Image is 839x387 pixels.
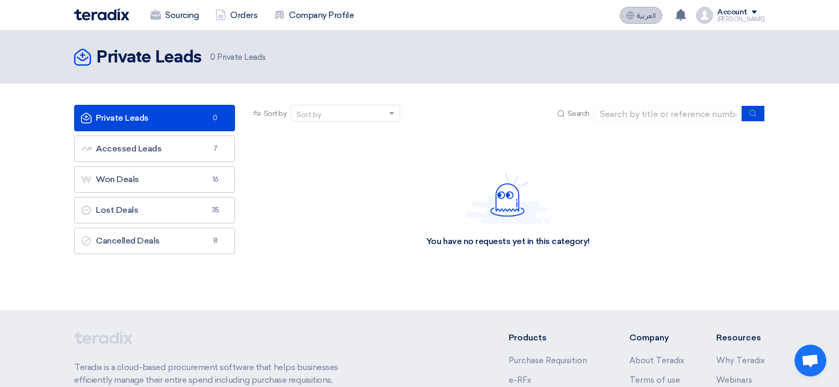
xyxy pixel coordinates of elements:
span: 8 [209,236,222,246]
div: Sort by [296,109,321,120]
a: Why Teradix [716,356,765,365]
img: Hello [465,172,550,223]
a: About Teradix [629,356,684,365]
a: Won Deals16 [74,166,235,193]
span: 35 [209,205,222,215]
a: e-RFx [509,375,531,385]
a: Webinars [716,375,752,385]
span: Private Leads [210,51,265,64]
span: العربية [637,12,656,20]
a: Terms of use [629,375,680,385]
a: Orders [207,4,266,27]
div: Account [717,8,747,17]
li: Resources [716,331,765,344]
a: Company Profile [266,4,362,27]
h2: Private Leads [96,47,202,68]
span: 7 [209,143,222,154]
li: Company [629,331,684,344]
span: 0 [210,52,215,62]
a: Purchase Requisition [509,356,587,365]
a: Cancelled Deals8 [74,228,235,254]
a: Accessed Leads7 [74,136,235,162]
a: Sourcing [142,4,207,27]
img: profile_test.png [696,7,713,24]
a: Lost Deals35 [74,197,235,223]
li: Products [509,331,598,344]
span: 16 [209,174,222,185]
button: العربية [620,7,662,24]
input: Search by title or reference number [594,106,742,122]
span: Search [567,108,590,119]
div: [PERSON_NAME] [717,16,765,22]
div: You have no requests yet in this category! [426,236,590,247]
a: Private Leads0 [74,105,235,131]
span: Sort by [264,108,287,119]
img: Teradix logo [74,8,129,21]
span: 0 [209,113,222,123]
div: دردشة مفتوحة [795,345,826,376]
